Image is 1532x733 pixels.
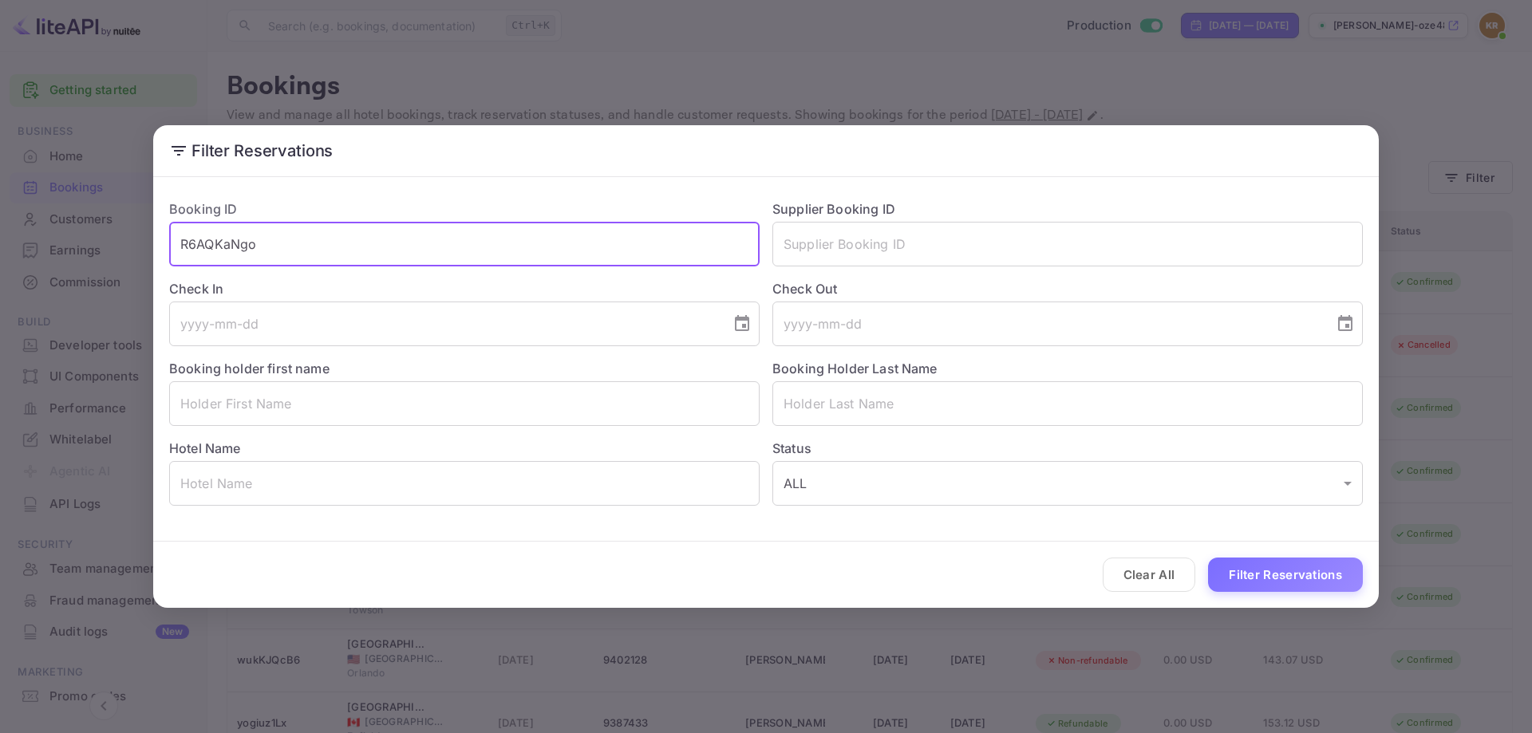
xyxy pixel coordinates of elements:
[169,201,238,217] label: Booking ID
[169,222,760,266] input: Booking ID
[1329,308,1361,340] button: Choose date
[169,461,760,506] input: Hotel Name
[772,461,1363,506] div: ALL
[169,301,720,346] input: yyyy-mm-dd
[1103,558,1196,592] button: Clear All
[772,439,1363,458] label: Status
[772,381,1363,426] input: Holder Last Name
[772,361,938,376] label: Booking Holder Last Name
[1208,558,1363,592] button: Filter Reservations
[772,301,1323,346] input: yyyy-mm-dd
[169,279,760,298] label: Check In
[153,125,1379,176] h2: Filter Reservations
[726,308,758,340] button: Choose date
[772,222,1363,266] input: Supplier Booking ID
[169,440,241,456] label: Hotel Name
[169,361,330,376] label: Booking holder first name
[772,279,1363,298] label: Check Out
[169,381,760,426] input: Holder First Name
[772,201,895,217] label: Supplier Booking ID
